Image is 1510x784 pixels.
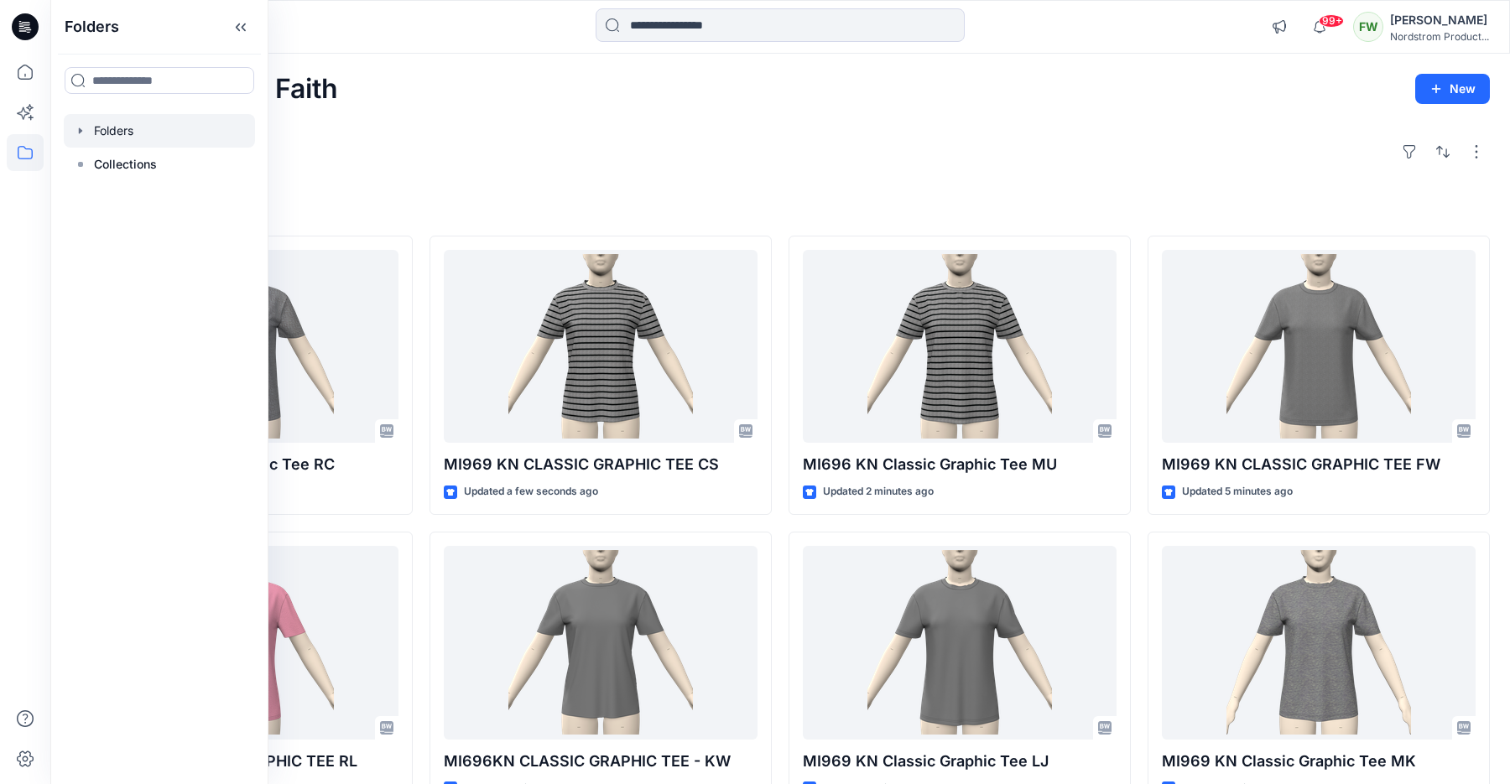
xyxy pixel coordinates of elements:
[1353,12,1383,42] div: FW
[94,154,157,174] p: Collections
[1415,74,1490,104] button: New
[444,453,758,476] p: MI969 KN CLASSIC GRAPHIC TEE CS
[1182,483,1293,501] p: Updated 5 minutes ago
[803,250,1117,444] a: MI696 KN Classic Graphic Tee MU
[70,199,1490,219] h4: Styles
[444,250,758,444] a: MI969 KN CLASSIC GRAPHIC TEE CS
[823,483,934,501] p: Updated 2 minutes ago
[444,750,758,773] p: MI696KN CLASSIC GRAPHIC TEE - KW
[444,546,758,740] a: MI696KN CLASSIC GRAPHIC TEE - KW
[1390,30,1489,43] div: Nordstrom Product...
[1162,546,1476,740] a: MI969 KN Classic Graphic Tee MK
[1162,250,1476,444] a: MI969 KN CLASSIC GRAPHIC TEE FW
[1162,750,1476,773] p: MI969 KN Classic Graphic Tee MK
[1390,10,1489,30] div: [PERSON_NAME]
[803,453,1117,476] p: MI696 KN Classic Graphic Tee MU
[1319,14,1344,28] span: 99+
[1162,453,1476,476] p: MI969 KN CLASSIC GRAPHIC TEE FW
[803,750,1117,773] p: MI969 KN Classic Graphic Tee LJ
[803,546,1117,740] a: MI969 KN Classic Graphic Tee LJ
[464,483,598,501] p: Updated a few seconds ago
